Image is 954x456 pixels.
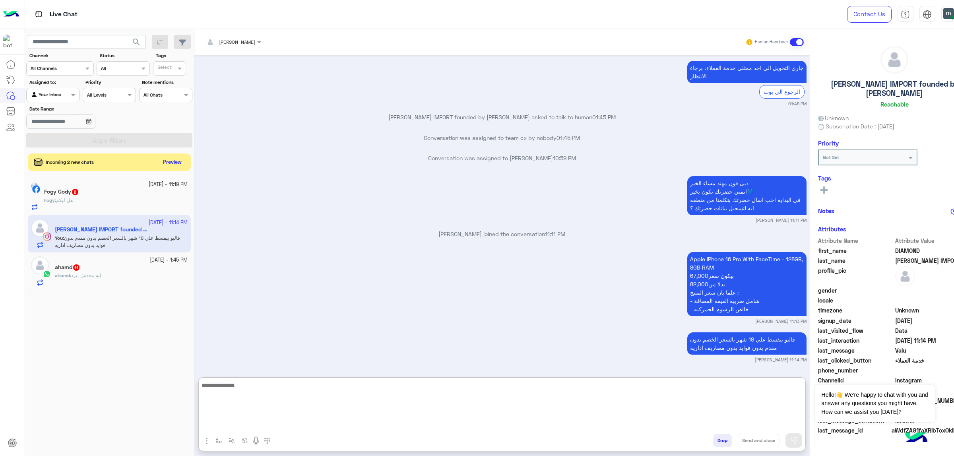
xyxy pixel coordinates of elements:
img: defaultAdmin.png [895,266,915,286]
label: Note mentions [142,79,191,86]
b: : [55,272,71,278]
img: make a call [264,438,270,444]
span: gender [818,286,894,295]
span: last_visited_flow [818,326,894,335]
p: 22/9/2025, 1:45 PM [687,61,807,83]
span: 10:59 PM [553,155,576,161]
span: profile_pic [818,266,894,285]
span: Unknown [818,114,849,122]
img: picture [31,182,38,190]
button: Preview [159,157,185,168]
img: create order [242,437,248,444]
span: last_message_id [818,426,890,435]
img: Facebook [32,185,40,193]
span: timezone [818,306,894,314]
span: ليه محدش بيرد [71,272,101,278]
img: select flow [215,437,222,444]
p: [PERSON_NAME] IMPORT founded by [PERSON_NAME] asked to talk to human [197,113,807,121]
button: Drop [713,434,732,447]
span: 2 [72,189,78,195]
p: 22/9/2025, 11:11 PM [687,176,807,215]
button: Trigger scenario [225,434,238,447]
div: Select [156,64,172,73]
label: Assigned to: [29,79,79,86]
span: [PERSON_NAME] [219,39,255,45]
small: [PERSON_NAME] 11:11 PM [756,217,807,223]
button: search [127,35,146,52]
h6: Priority [818,140,839,147]
button: Apply Filters [26,133,192,147]
span: 11:11 PM [545,231,565,237]
b: : [44,197,56,203]
img: tab [34,9,44,19]
img: send attachment [202,436,211,446]
span: هل ليكم [56,197,73,203]
span: Hello!👋 We're happy to chat with you and answer any questions you might have. How can we assist y... [815,385,935,422]
label: Date Range [29,105,135,113]
img: send voice note [251,436,261,446]
small: [PERSON_NAME] 11:14 PM [755,357,807,363]
img: Logo [3,6,19,23]
img: Trigger scenario [229,437,235,444]
h6: Attributes [818,225,846,233]
span: 01:45 PM [592,114,616,120]
img: defaultAdmin.png [31,256,49,274]
span: Subscription Date : [DATE] [826,122,894,130]
p: 22/9/2025, 11:14 PM [687,332,807,355]
img: defaultAdmin.png [881,46,908,73]
label: Tags [156,52,191,59]
span: last_clicked_button [818,356,894,365]
p: Conversation was assigned to [PERSON_NAME] [197,154,807,162]
span: Attribute Name [818,237,894,245]
small: [DATE] - 11:19 PM [149,181,188,188]
span: last_interaction [818,336,894,345]
a: tab [898,6,913,23]
span: last_message [818,346,894,355]
span: ahamd [55,272,70,278]
img: WhatsApp [43,270,51,278]
p: 22/9/2025, 11:13 PM [687,252,807,316]
h6: Reachable [880,101,909,108]
img: send message [790,437,798,444]
a: Contact Us [847,6,892,23]
small: Human Handover [755,39,788,45]
span: 11 [73,264,79,271]
label: Channel: [29,52,93,59]
img: 1403182699927242 [3,35,17,49]
small: 01:45 PM [788,101,807,107]
small: [PERSON_NAME] 11:13 PM [755,318,807,324]
button: Send and close [738,434,779,447]
p: [PERSON_NAME] joined the conversation [197,230,807,238]
span: first_name [818,246,894,255]
img: tab [923,10,932,19]
div: الرجوع الى بوت [759,85,805,98]
label: Priority [85,79,135,86]
h5: ahamd [55,264,80,271]
span: locale [818,296,894,305]
span: search [132,37,141,47]
img: hulul-logo.png [902,424,930,452]
span: last_name [818,256,894,265]
p: Conversation was assigned to team cx by nobody [197,134,807,142]
small: [DATE] - 1:45 PM [150,256,188,264]
span: phone_number [818,366,894,375]
button: create order [238,434,251,447]
img: userImage [943,8,954,19]
span: 01:45 PM [556,134,580,141]
label: Status [100,52,149,59]
p: Live Chat [50,9,78,20]
img: tab [901,10,910,19]
span: Fogy [44,197,55,203]
span: Incoming 2 new chats [46,159,94,166]
h6: Notes [818,207,834,214]
span: signup_date [818,316,894,325]
h5: Fogy Gody [44,188,79,195]
button: select flow [212,434,225,447]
